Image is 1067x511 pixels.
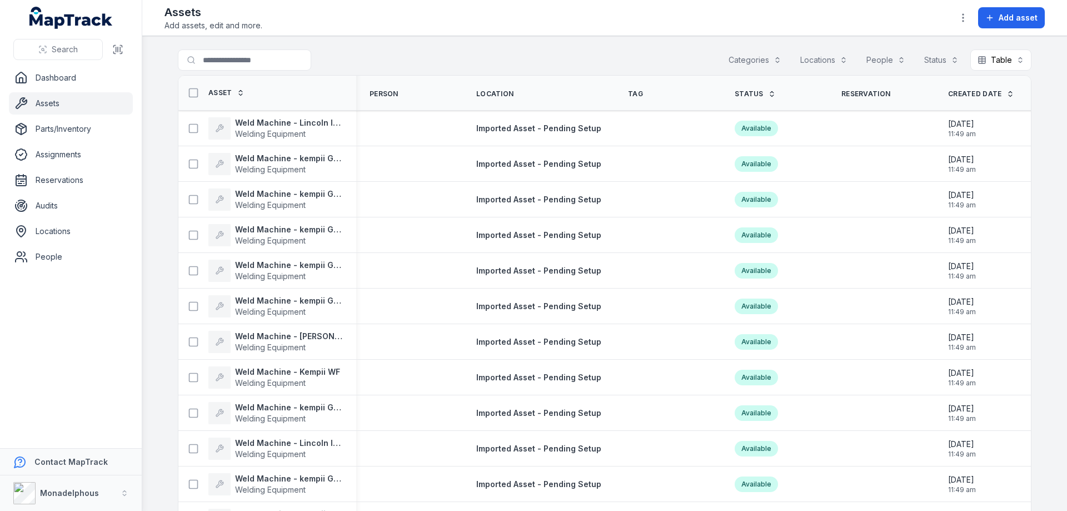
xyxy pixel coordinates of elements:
strong: Weld Machine - kempii GTAW [235,153,343,164]
a: Audits [9,195,133,217]
span: Search [52,44,78,55]
span: Welding Equipment [235,485,306,494]
span: Imported Asset - Pending Setup [476,337,601,346]
span: Location [476,90,513,98]
a: Imported Asset - Pending Setup [476,194,601,205]
a: Imported Asset - Pending Setup [476,158,601,170]
strong: Weld Machine - kempii GTAW [235,224,343,235]
span: 11:49 am [948,485,976,494]
span: Tag [628,90,643,98]
span: Welding Equipment [235,414,306,423]
a: Weld Machine - kempii GTAWWelding Equipment [208,153,343,175]
a: Created Date [948,90,1014,98]
span: 11:49 am [948,414,976,423]
a: Asset [208,88,245,97]
span: 11:49 am [948,450,976,459]
button: Categories [721,49,789,71]
span: Created Date [948,90,1002,98]
span: Imported Asset - Pending Setup [476,195,601,204]
button: People [859,49,913,71]
span: Welding Equipment [235,271,306,281]
span: [DATE] [948,296,976,307]
button: Locations [793,49,855,71]
strong: Contact MapTrack [34,457,108,467]
span: 11:49 am [948,130,976,138]
span: [DATE] [948,118,976,130]
button: Search [13,39,103,60]
div: Available [735,156,778,172]
strong: Weld Machine - [PERSON_NAME] [235,331,343,342]
span: Imported Asset - Pending Setup [476,301,601,311]
span: Welding Equipment [235,307,306,316]
time: 9/19/2025, 11:49:49 AM [948,154,976,174]
span: Imported Asset - Pending Setup [476,373,601,382]
span: 11:49 am [948,201,976,210]
a: Imported Asset - Pending Setup [476,265,601,276]
time: 9/19/2025, 11:49:49 AM [948,474,976,494]
time: 9/19/2025, 11:49:49 AM [948,439,976,459]
span: 11:49 am [948,165,976,174]
span: Imported Asset - Pending Setup [476,230,601,240]
button: Status [917,49,966,71]
span: Imported Asset - Pending Setup [476,408,601,418]
strong: Monadelphous [40,488,99,498]
span: Welding Equipment [235,449,306,459]
span: Welding Equipment [235,343,306,352]
a: Dashboard [9,67,133,89]
span: Person [370,90,398,98]
span: Status [735,90,764,98]
span: [DATE] [948,190,976,201]
span: [DATE] [948,474,976,485]
strong: Weld Machine - Lincoln Inverter [235,117,343,128]
div: Available [735,370,778,385]
a: Imported Asset - Pending Setup [476,443,601,454]
a: Locations [9,220,133,242]
button: Add asset [978,7,1045,28]
time: 9/19/2025, 11:49:49 AM [948,190,976,210]
a: Weld Machine - kempii GTAWWelding Equipment [208,473,343,495]
a: Imported Asset - Pending Setup [476,372,601,383]
strong: Weld Machine - Kempii WF [235,366,340,378]
a: Weld Machine - kempii GTAWWelding Equipment [208,188,343,211]
h2: Assets [164,4,262,20]
strong: Weld Machine - kempii GTAW [235,402,343,413]
span: Imported Asset - Pending Setup [476,479,601,489]
div: Available [735,334,778,350]
a: Imported Asset - Pending Setup [476,336,601,348]
div: Available [735,227,778,243]
span: 11:49 am [948,236,976,245]
span: 11:49 am [948,307,976,316]
span: [DATE] [948,368,976,379]
span: [DATE] [948,261,976,272]
a: Weld Machine - kempii GTAWWelding Equipment [208,260,343,282]
a: Assignments [9,143,133,166]
a: Status [735,90,776,98]
span: Add assets, edit and more. [164,20,262,31]
button: Table [970,49,1031,71]
a: Imported Asset - Pending Setup [476,123,601,134]
a: Weld Machine - kempii GTAWWelding Equipment [208,295,343,317]
time: 9/19/2025, 11:49:49 AM [948,368,976,388]
span: 11:49 am [948,272,976,281]
time: 9/19/2025, 11:49:49 AM [948,118,976,138]
span: 11:49 am [948,379,976,388]
span: [DATE] [948,332,976,343]
span: Welding Equipment [235,129,306,138]
time: 9/19/2025, 11:49:49 AM [948,225,976,245]
a: Weld Machine - [PERSON_NAME]Welding Equipment [208,331,343,353]
a: Imported Asset - Pending Setup [476,301,601,312]
div: Available [735,121,778,136]
a: Weld Machine - Lincoln InverterWelding Equipment [208,117,343,140]
a: Weld Machine - kempii GTAWWelding Equipment [208,402,343,424]
div: Available [735,299,778,314]
time: 9/19/2025, 11:49:49 AM [948,261,976,281]
time: 9/19/2025, 11:49:49 AM [948,403,976,423]
a: Weld Machine - Lincoln InverterWelding Equipment [208,438,343,460]
div: Available [735,441,778,457]
strong: Weld Machine - kempii GTAW [235,473,343,484]
div: Available [735,263,778,279]
a: Weld Machine - Kempii WFWelding Equipment [208,366,340,389]
span: Imported Asset - Pending Setup [476,444,601,453]
span: Asset [208,88,232,97]
time: 9/19/2025, 11:49:49 AM [948,332,976,352]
